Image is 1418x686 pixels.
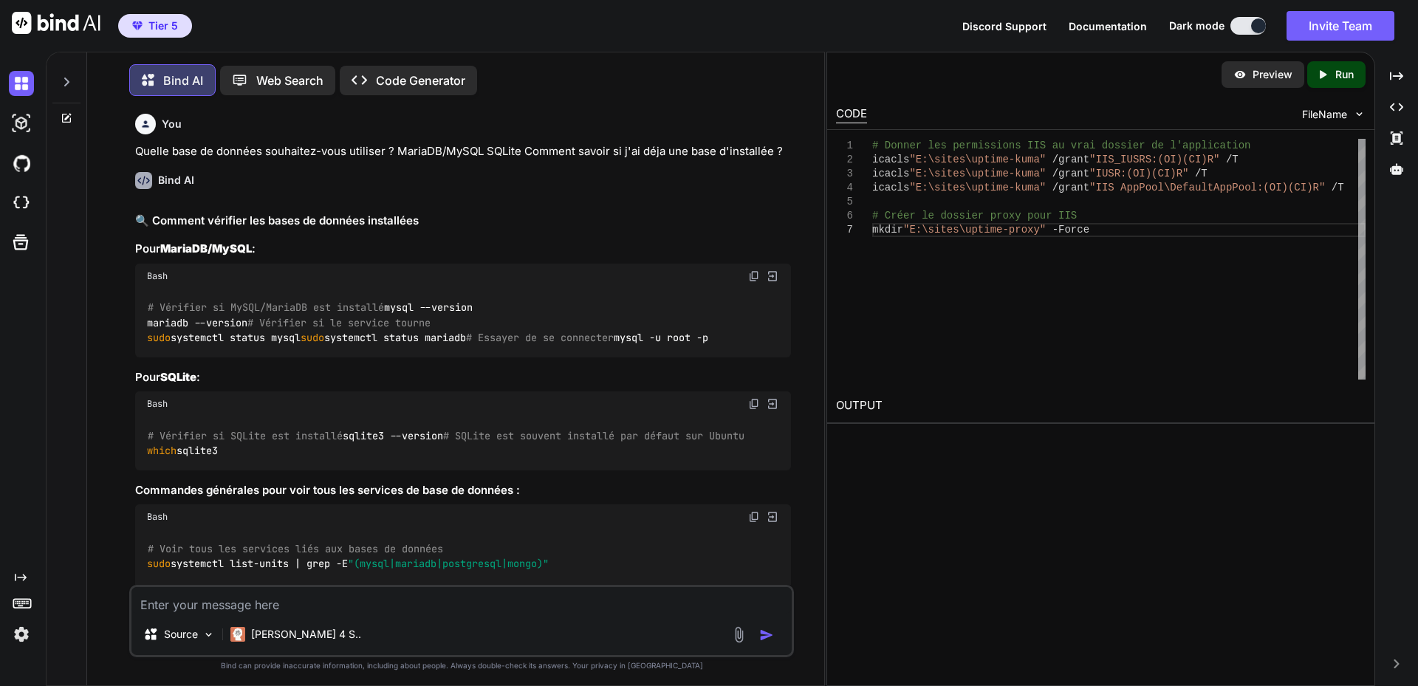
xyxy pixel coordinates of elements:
span: "IUSR:(OI)(CI)R" [1089,168,1188,179]
div: 7 [836,223,853,237]
div: CODE [836,106,867,123]
img: attachment [730,626,747,643]
span: # Créer le dossier proxy pour IIS [872,210,1077,222]
img: copy [748,511,760,523]
p: Web Search [256,72,323,89]
h6: You [162,117,182,131]
span: sudo [147,558,171,571]
span: / [1052,168,1058,179]
span: icacls [872,168,909,179]
span: "IIS_IUSRS:(OI)(CI)R" [1089,154,1219,165]
span: "E:\sites\uptime-kuma" [909,182,1046,193]
img: premium [132,21,143,30]
img: Open in Browser [766,397,779,411]
span: Force [1058,224,1089,236]
div: 3 [836,167,853,181]
div: 6 [836,209,853,223]
img: Open in Browser [766,510,779,524]
span: T [1232,154,1238,165]
img: githubDark [9,151,34,176]
span: # Vérifier si MySQL/MariaDB est installé [148,301,384,315]
h2: OUTPUT [827,388,1374,423]
p: Source [164,627,198,642]
div: 5 [836,195,853,209]
p: Quelle base de données souhaitez-vous utiliser ? MariaDB/MySQL SQLite Comment savoir si j'ai déja... [135,143,791,160]
img: chevron down [1353,108,1366,120]
code: systemctl list-units | grep -E ps aux | grep -E ss -tlnp | grep -E [147,541,708,647]
span: application [1182,140,1250,151]
span: icacls [872,182,909,193]
button: premiumTier 5 [118,14,192,38]
h3: Pour : [135,369,791,386]
span: "(mysql|mariadb|postgresql|mongo)" [348,558,549,571]
span: icacls [872,154,909,165]
img: darkChat [9,71,34,96]
h2: 🔍 Comment vérifier les bases de données installées [135,213,791,230]
span: sudo [301,331,324,344]
h3: Pour : [135,241,791,258]
p: Preview [1253,67,1292,82]
span: Bash [147,511,168,523]
span: - [1052,224,1058,236]
span: mkdir [872,224,903,236]
img: darkAi-studio [9,111,34,136]
span: "E:\sites\uptime-kuma" [909,168,1046,179]
span: Tier 5 [148,18,178,33]
button: Invite Team [1287,11,1394,41]
img: copy [748,270,760,282]
strong: SQLite [160,370,196,384]
img: icon [759,628,774,642]
img: Pick Models [202,628,215,641]
span: Documentation [1069,20,1147,32]
p: Run [1335,67,1354,82]
span: # Donner les permissions IIS au vrai dossier de l' [872,140,1182,151]
span: grant [1058,154,1089,165]
img: Bind AI [12,12,100,34]
strong: MariaDB/MySQL [160,241,252,255]
img: settings [9,622,34,647]
span: / [1052,154,1058,165]
div: 2 [836,153,853,167]
img: cloudideIcon [9,191,34,216]
span: which [147,445,177,458]
button: Documentation [1069,18,1147,34]
span: Discord Support [962,20,1047,32]
span: # SQLite est souvent installé par défaut sur Ubuntu [443,429,744,442]
span: # Vérifier si le service tourne [247,316,431,329]
span: # Vérifier si SQLite est installé [148,429,343,442]
span: grant [1058,168,1089,179]
span: Bash [147,398,168,410]
span: # Voir tous les services liés aux bases de données [148,542,443,555]
code: sqlite3 --version sqlite3 [147,428,744,459]
span: "E:\sites\uptime-kuma" [909,154,1046,165]
img: Open in Browser [766,270,779,283]
span: T [1337,182,1343,193]
div: 4 [836,181,853,195]
span: / [1195,168,1201,179]
h3: Commandes générales pour voir tous les services de base de données : [135,482,791,499]
span: / [1226,154,1232,165]
p: Bind can provide inaccurate information, including about people. Always double-check its answers.... [129,660,794,671]
span: Dark mode [1169,18,1225,33]
p: [PERSON_NAME] 4 S.. [251,627,361,642]
h6: Bind AI [158,173,194,188]
img: copy [748,398,760,410]
button: Discord Support [962,18,1047,34]
span: / [1052,182,1058,193]
span: "IIS AppPool\DefaultAppPool:(OI)(CI)R" [1089,182,1325,193]
img: Claude 4 Sonnet [230,627,245,642]
span: sudo [147,331,171,344]
span: grant [1058,182,1089,193]
span: # Essayer de se connecter [466,331,614,344]
p: Bind AI [163,72,203,89]
div: 1 [836,139,853,153]
code: mysql --version mariadb --version systemctl status mysql systemctl status mariadb mysql -u root -p [147,300,709,346]
span: FileName [1302,107,1347,122]
span: "E:\sites\uptime-proxy" [903,224,1046,236]
span: Bash [147,270,168,282]
span: T [1201,168,1207,179]
p: Code Generator [376,72,465,89]
span: / [1331,182,1337,193]
img: preview [1233,68,1247,81]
